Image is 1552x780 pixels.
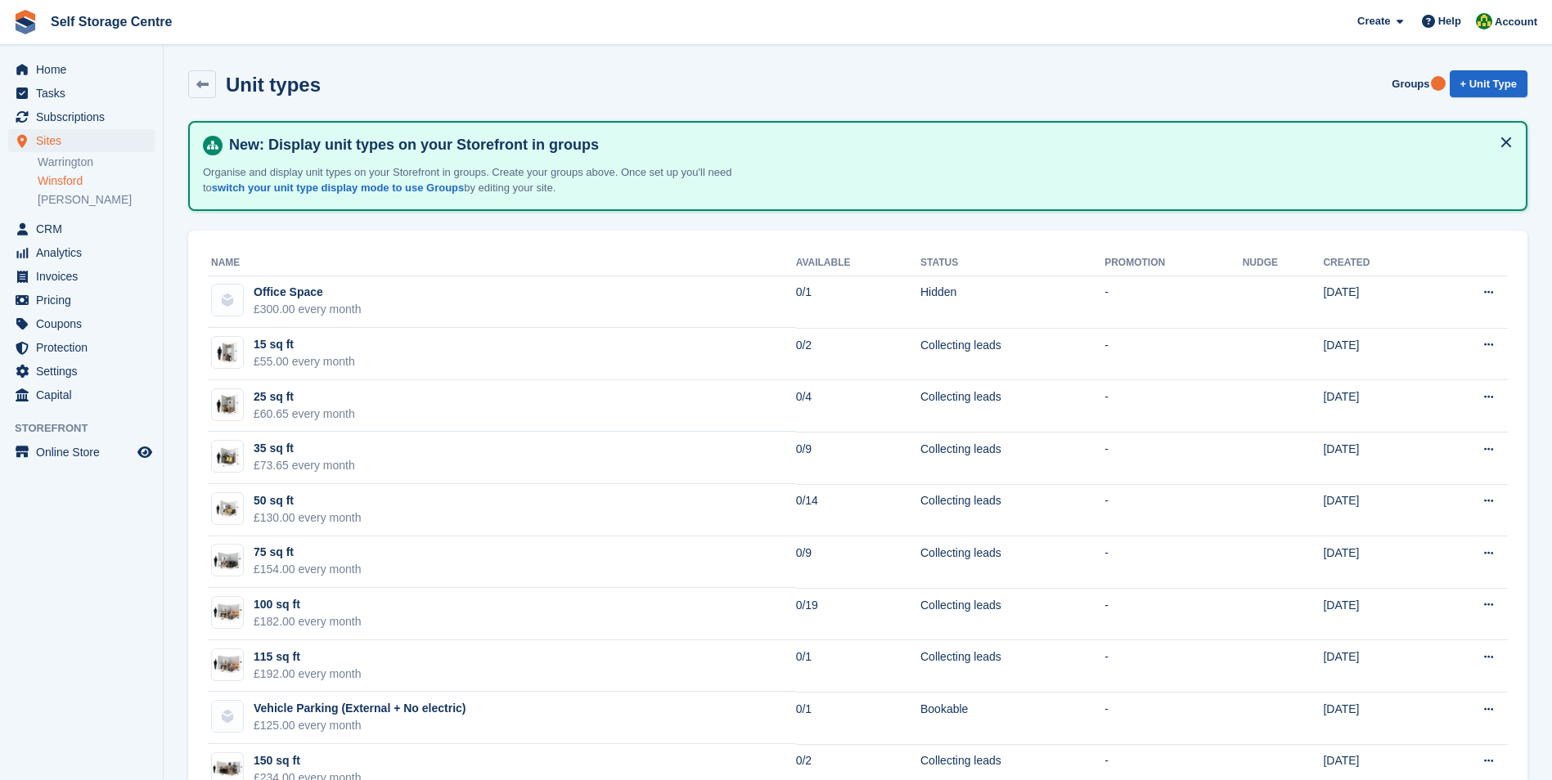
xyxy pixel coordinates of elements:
[36,129,134,152] span: Sites
[212,341,243,365] img: 15-sqft-unit.jpg
[796,250,920,276] th: Available
[1323,380,1429,433] td: [DATE]
[36,360,134,383] span: Settings
[36,58,134,81] span: Home
[920,692,1104,744] td: Bookable
[8,265,155,288] a: menu
[135,442,155,462] a: Preview store
[254,666,362,683] div: £192.00 every month
[212,285,243,316] img: blank-unit-type-icon-ffbac7b88ba66c5e286b0e438baccc4b9c83835d4c34f86887a83fc20ec27e7b.svg
[254,544,362,561] div: 75 sq ft
[920,588,1104,640] td: Collecting leads
[1323,276,1429,328] td: [DATE]
[212,445,243,468] img: 35-sqft-unit%20(4).jpg
[254,284,362,301] div: Office Space
[920,250,1104,276] th: Status
[1385,70,1436,97] a: Groups
[1104,640,1243,693] td: -
[796,276,920,328] td: 0/1
[15,420,163,437] span: Storefront
[254,561,362,578] div: £154.00 every month
[212,701,243,732] img: blank-unit-type-icon-ffbac7b88ba66c5e286b0e438baccc4b9c83835d4c34f86887a83fc20ec27e7b.svg
[38,173,155,189] a: Winsford
[920,536,1104,589] td: Collecting leads
[1104,328,1243,380] td: -
[212,549,243,572] img: 75-sqft-unit%20(8).jpg
[36,82,134,105] span: Tasks
[212,601,243,625] img: 100-sqft-unit.jpg
[1323,640,1429,693] td: [DATE]
[8,129,155,152] a: menu
[920,484,1104,536] td: Collecting leads
[254,752,362,769] div: 150 sq ft
[1357,13,1390,29] span: Create
[1104,432,1243,484] td: -
[36,336,134,359] span: Protection
[796,640,920,693] td: 0/1
[1323,484,1429,536] td: [DATE]
[212,392,243,416] img: 25-sqft-unit%20(2).jpg
[254,717,466,734] div: £125.00 every month
[1104,588,1243,640] td: -
[254,613,362,630] div: £182.00 every month
[8,82,155,105] a: menu
[13,10,38,34] img: stora-icon-8386f47178a22dfd0bd8f6a31ec36ba5ce8667c1dd55bd0f319d3a0aa187defe.svg
[203,164,776,196] p: Organise and display unit types on your Storefront in groups. Create your groups above. Once set ...
[44,8,178,35] a: Self Storage Centre
[1323,536,1429,589] td: [DATE]
[920,640,1104,693] td: Collecting leads
[254,336,355,353] div: 15 sq ft
[8,289,155,312] a: menu
[8,217,155,240] a: menu
[8,441,155,464] a: menu
[208,250,796,276] th: Name
[796,536,920,589] td: 0/9
[8,360,155,383] a: menu
[1104,692,1243,744] td: -
[1323,250,1429,276] th: Created
[254,492,362,509] div: 50 sq ft
[796,328,920,380] td: 0/2
[920,380,1104,433] td: Collecting leads
[1104,276,1243,328] td: -
[1323,432,1429,484] td: [DATE]
[254,648,362,666] div: 115 sq ft
[36,383,134,406] span: Capital
[796,432,920,484] td: 0/9
[254,440,355,457] div: 35 sq ft
[796,692,920,744] td: 0/1
[1495,14,1537,30] span: Account
[212,652,243,676] img: 115-sqft-unit.jpg
[254,596,362,613] div: 100 sq ft
[226,74,321,96] h2: Unit types
[796,588,920,640] td: 0/19
[1323,692,1429,744] td: [DATE]
[1104,536,1243,589] td: -
[920,432,1104,484] td: Collecting leads
[1438,13,1461,29] span: Help
[223,136,1513,155] h4: New: Display unit types on your Storefront in groups
[1243,250,1324,276] th: Nudge
[920,328,1104,380] td: Collecting leads
[212,182,464,194] a: switch your unit type display mode to use Groups
[36,105,134,128] span: Subscriptions
[1104,484,1243,536] td: -
[254,353,355,370] div: £55.00 every month
[36,241,134,264] span: Analytics
[254,700,466,717] div: Vehicle Parking (External + No electric)
[1104,250,1243,276] th: Promotion
[920,276,1104,328] td: Hidden
[1450,70,1527,97] a: + Unit Type
[36,265,134,288] span: Invoices
[8,312,155,335] a: menu
[8,105,155,128] a: menu
[36,312,134,335] span: Coupons
[796,484,920,536] td: 0/14
[1104,380,1243,433] td: -
[8,241,155,264] a: menu
[8,336,155,359] a: menu
[254,301,362,318] div: £300.00 every month
[38,192,155,208] a: [PERSON_NAME]
[1431,76,1446,91] div: Tooltip anchor
[1323,328,1429,380] td: [DATE]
